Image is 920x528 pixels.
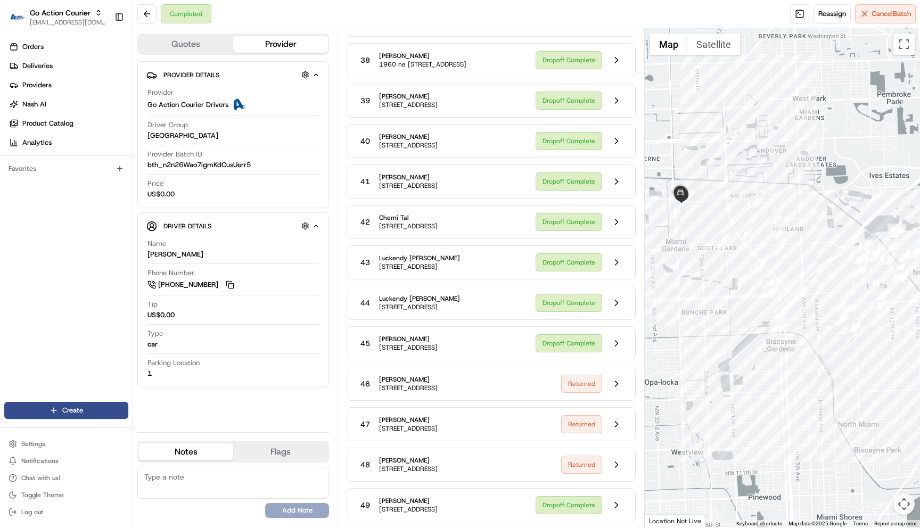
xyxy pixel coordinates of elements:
[146,217,320,235] button: Driver Details
[86,150,175,169] a: 💻API Documentation
[752,262,764,274] div: 10
[379,213,438,222] span: Chemi Tal
[233,36,328,53] button: Provider
[853,253,865,265] div: 25
[4,471,128,485] button: Chat with us!
[360,500,370,510] span: 49
[814,4,851,23] button: Reassign
[736,520,782,527] button: Keyboard shortcuts
[147,100,228,110] span: Go Action Courier Drivers
[645,514,706,527] div: Location Not Live
[874,521,917,526] a: Report a map error
[379,456,438,465] span: [PERSON_NAME]
[147,179,163,188] span: Price
[106,180,129,188] span: Pylon
[853,521,868,526] a: Terms (opens in new tab)
[379,343,438,352] span: [STREET_ADDRESS]
[4,38,133,55] a: Orders
[4,505,128,519] button: Log out
[893,262,905,274] div: 34
[11,43,194,60] p: Welcome 👋
[888,224,899,235] div: 53
[233,443,328,460] button: Flags
[647,514,683,527] a: Open this area in Google Maps (opens a new window)
[30,7,91,18] span: Go Action Courier
[360,95,370,106] span: 39
[21,440,45,448] span: Settings
[75,180,129,188] a: Powered byPylon
[851,266,862,277] div: 24
[874,299,886,311] div: 20
[147,160,251,170] span: bth_n2n26Wao7igmKdCusUerr5
[138,443,233,460] button: Notes
[22,138,52,147] span: Analytics
[379,222,438,230] span: [STREET_ADDRESS]
[6,150,86,169] a: 📗Knowledge Base
[875,243,886,254] div: 28
[856,265,867,276] div: 23
[147,88,174,97] span: Provider
[719,233,730,244] div: 6
[11,155,19,164] div: 📗
[147,150,202,159] span: Provider Batch ID
[379,92,438,101] span: [PERSON_NAME]
[28,69,176,80] input: Clear
[90,155,98,164] div: 💻
[751,195,763,207] div: 1
[147,239,166,249] span: Name
[379,262,460,271] span: [STREET_ADDRESS]
[840,303,852,315] div: 18
[4,115,133,132] a: Product Catalog
[768,323,779,334] div: 14
[360,459,370,470] span: 48
[22,119,73,128] span: Product Catalog
[36,112,135,121] div: We're available if you need us!
[379,294,460,303] span: Luckendy [PERSON_NAME]
[687,34,740,55] button: Show satellite imagery
[379,141,438,150] span: [STREET_ADDRESS]
[147,131,218,141] span: [GEOGRAPHIC_DATA]
[181,105,194,118] button: Start new chat
[788,521,847,526] span: Map data ©2025 Google
[147,279,236,291] a: [PHONE_NUMBER]
[30,18,106,27] button: [EMAIL_ADDRESS][DOMAIN_NAME]
[647,514,683,527] img: Google
[834,300,846,311] div: 19
[22,61,53,71] span: Deliveries
[379,254,460,262] span: Luckendy [PERSON_NAME]
[772,244,784,255] div: 4
[11,11,32,32] img: Nash
[650,34,687,55] button: Show street map
[147,300,158,309] span: Tip
[379,384,438,392] span: [STREET_ADDRESS]
[22,100,46,109] span: Nash AI
[147,268,194,278] span: Phone Number
[379,101,438,109] span: [STREET_ADDRESS]
[836,312,848,324] div: 17
[360,55,370,65] span: 38
[379,52,466,60] span: [PERSON_NAME]
[379,60,466,69] span: 1960 ne [STREET_ADDRESS]
[379,497,438,505] span: [PERSON_NAME]
[21,491,64,499] span: Toggle Theme
[163,222,211,230] span: Driver Details
[893,34,915,55] button: Toggle fullscreen view
[147,340,158,349] div: car
[147,120,188,130] span: Driver Group
[763,277,775,289] div: 12
[360,419,370,430] span: 47
[22,42,44,52] span: Orders
[894,224,906,236] div: 49
[147,310,175,320] div: US$0.00
[868,247,880,259] div: 30
[379,335,438,343] span: [PERSON_NAME]
[379,303,460,311] span: [STREET_ADDRESS]
[11,102,30,121] img: 1736555255976-a54dd68f-1ca7-489b-9aae-adbdc363a1c4
[147,250,203,259] div: [PERSON_NAME]
[379,181,438,190] span: [STREET_ADDRESS]
[4,436,128,451] button: Settings
[714,236,726,248] div: 7
[4,453,128,468] button: Notifications
[379,416,438,424] span: [PERSON_NAME]
[22,80,52,90] span: Providers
